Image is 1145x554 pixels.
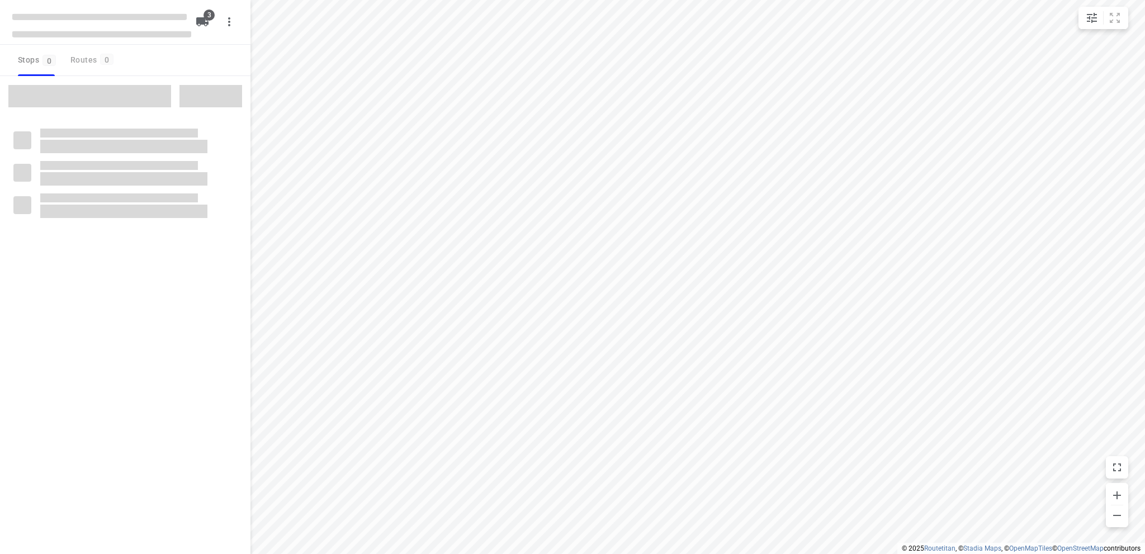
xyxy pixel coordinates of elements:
[1057,544,1104,552] a: OpenStreetMap
[902,544,1141,552] li: © 2025 , © , © © contributors
[963,544,1001,552] a: Stadia Maps
[1078,7,1128,29] div: small contained button group
[1009,544,1052,552] a: OpenMapTiles
[924,544,955,552] a: Routetitan
[1081,7,1103,29] button: Map settings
